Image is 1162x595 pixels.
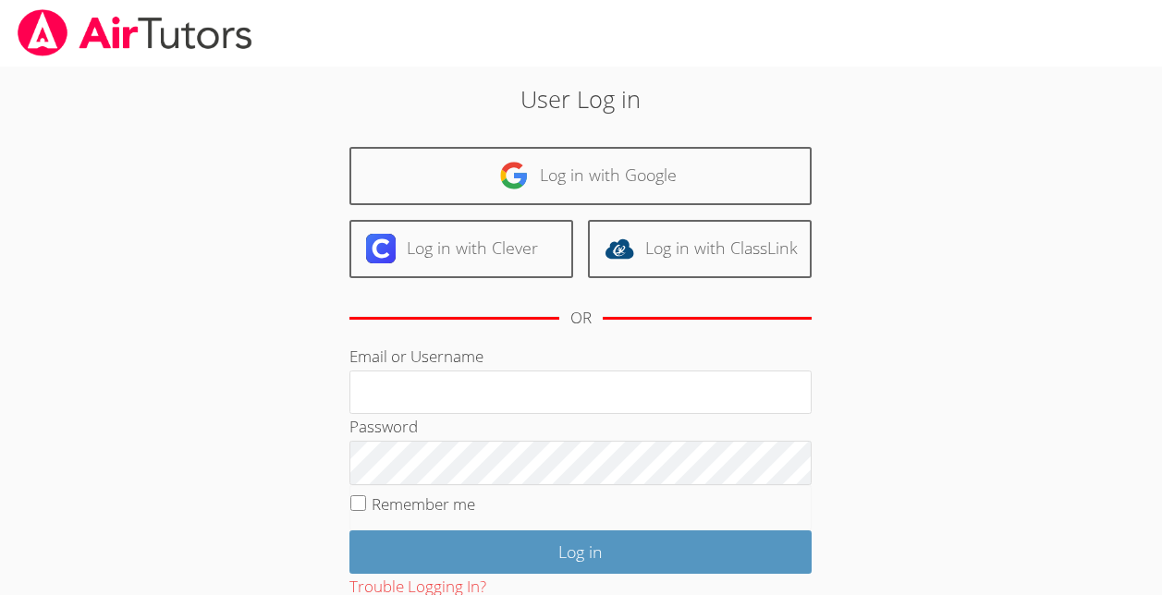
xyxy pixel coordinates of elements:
a: Log in with Google [349,147,812,205]
label: Remember me [372,493,475,515]
label: Password [349,416,418,437]
div: OR [570,305,592,332]
img: airtutors_banner-c4298cdbf04f3fff15de1276eac7730deb9818008684d7c2e4769d2f7ddbe033.png [16,9,254,56]
h2: User Log in [267,81,895,116]
a: Log in with Clever [349,220,573,278]
img: classlink-logo-d6bb404cc1216ec64c9a2012d9dc4662098be43eaf13dc465df04b49fa7ab582.svg [605,234,634,263]
input: Log in [349,530,812,574]
img: clever-logo-6eab21bc6e7a338710f1a6ff85c0baf02591cd810cc4098c63d3a4b26e2feb20.svg [366,234,396,263]
a: Log in with ClassLink [588,220,812,278]
img: google-logo-50288ca7cdecda66e5e0955fdab243c47b7ad437acaf1139b6f446037453330a.svg [499,161,529,190]
label: Email or Username [349,346,483,367]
